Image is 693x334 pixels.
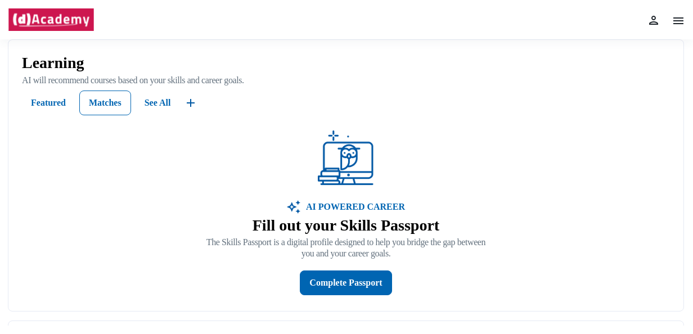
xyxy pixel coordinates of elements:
p: Fill out your Skills Passport [206,216,485,235]
div: Complete Passport [309,275,382,291]
img: myProfile [647,13,660,27]
img: brand [8,8,94,31]
img: image [287,200,300,214]
img: ... [318,130,374,187]
img: ... [184,96,197,110]
button: Matches [79,91,131,115]
img: menu [672,14,685,28]
p: AI will recommend courses based on your skills and career goals. [22,75,670,86]
p: AI POWERED CAREER [300,200,405,214]
p: Learning [22,53,670,73]
button: Featured [22,91,75,115]
button: Complete Passport [300,270,391,295]
button: See All [136,91,180,115]
p: The Skills Passport is a digital profile designed to help you bridge the gap between you and your... [206,237,485,259]
div: See All [145,95,171,111]
div: Featured [31,95,66,111]
div: Matches [89,95,121,111]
